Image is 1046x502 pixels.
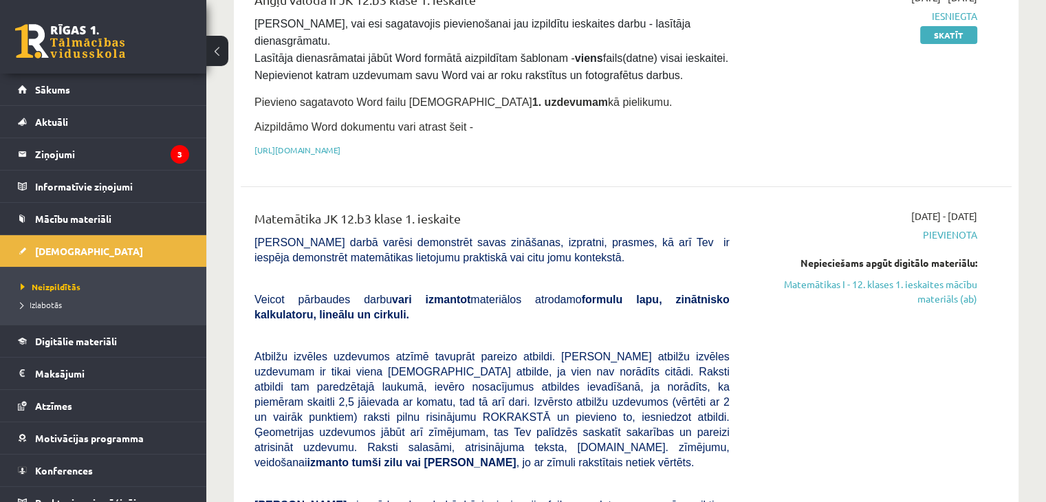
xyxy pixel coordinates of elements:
span: [DATE] - [DATE] [911,209,977,223]
span: Sākums [35,83,70,96]
span: Aktuāli [35,116,68,128]
a: Informatīvie ziņojumi [18,171,189,202]
legend: Ziņojumi [35,138,189,170]
div: Nepieciešams apgūt digitālo materiālu: [750,256,977,270]
span: [PERSON_NAME], vai esi sagatavojis pievienošanai jau izpildītu ieskaites darbu - lasītāja dienasg... [254,18,731,81]
a: Izlabotās [21,298,193,311]
span: Atzīmes [35,400,72,412]
b: tumši zilu vai [PERSON_NAME] [351,457,516,468]
a: Maksājumi [18,358,189,389]
a: Rīgas 1. Tālmācības vidusskola [15,24,125,58]
a: Mācību materiāli [18,203,189,234]
span: Iesniegta [750,9,977,23]
a: Ziņojumi3 [18,138,189,170]
a: Motivācijas programma [18,422,189,454]
span: Aizpildāmo Word dokumentu vari atrast šeit - [254,121,473,133]
legend: Maksājumi [35,358,189,389]
span: Mācību materiāli [35,212,111,225]
span: Atbilžu izvēles uzdevumos atzīmē tavuprāt pareizo atbildi. [PERSON_NAME] atbilžu izvēles uzdevuma... [254,351,730,468]
a: Konferences [18,455,189,486]
a: [DEMOGRAPHIC_DATA] [18,235,189,267]
strong: viens [575,52,603,64]
span: [PERSON_NAME] darbā varēsi demonstrēt savas zināšanas, izpratni, prasmes, kā arī Tev ir iespēja d... [254,237,730,263]
a: Matemātikas I - 12. klases 1. ieskaites mācību materiāls (ab) [750,277,977,306]
span: Veicot pārbaudes darbu materiālos atrodamo [254,294,730,320]
span: Pievieno sagatavoto Word failu [DEMOGRAPHIC_DATA] kā pielikumu. [254,96,672,108]
span: Konferences [35,464,93,477]
a: Skatīt [920,26,977,44]
span: Pievienota [750,228,977,242]
a: Digitālie materiāli [18,325,189,357]
a: Sākums [18,74,189,105]
a: Neizpildītās [21,281,193,293]
span: Digitālie materiāli [35,335,117,347]
b: vari izmantot [392,294,470,305]
strong: 1. uzdevumam [532,96,608,108]
span: Neizpildītās [21,281,80,292]
span: Motivācijas programma [35,432,144,444]
span: [DEMOGRAPHIC_DATA] [35,245,143,257]
b: formulu lapu, zinātnisko kalkulatoru, lineālu un cirkuli. [254,294,730,320]
a: Aktuāli [18,106,189,138]
b: izmanto [307,457,349,468]
a: [URL][DOMAIN_NAME] [254,144,340,155]
legend: Informatīvie ziņojumi [35,171,189,202]
span: Izlabotās [21,299,62,310]
a: Atzīmes [18,390,189,422]
i: 3 [171,145,189,164]
div: Matemātika JK 12.b3 klase 1. ieskaite [254,209,730,234]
